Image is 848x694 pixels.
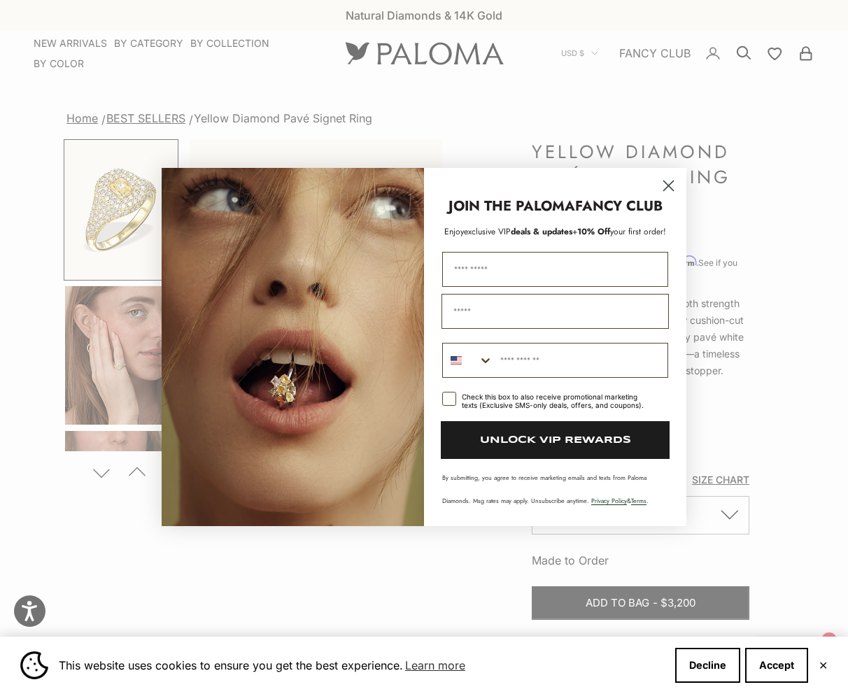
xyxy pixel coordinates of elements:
input: Email [441,294,669,329]
button: Close [819,661,828,670]
img: United States [451,355,462,366]
span: 10% Off [577,225,610,238]
span: deals & updates [464,225,572,238]
button: Search Countries [443,344,493,377]
span: & . [591,496,649,505]
button: Close dialog [656,173,681,198]
p: By submitting, you agree to receive marketing emails and texts from Paloma Diamonds. Msg rates ma... [442,473,668,505]
a: Privacy Policy [591,496,627,505]
a: Learn more [403,655,467,676]
button: Accept [745,648,808,683]
a: Terms [631,496,646,505]
input: Phone Number [493,344,667,377]
img: Cookie banner [20,651,48,679]
strong: JOIN THE PALOMA [448,196,575,216]
span: + your first order! [572,225,666,238]
input: First Name [442,252,668,287]
img: Loading... [162,168,424,526]
button: UNLOCK VIP REWARDS [441,421,670,459]
span: Enjoy [444,225,464,238]
strong: FANCY CLUB [575,196,663,216]
button: Decline [675,648,740,683]
div: Check this box to also receive promotional marketing texts (Exclusive SMS-only deals, offers, and... [462,392,651,409]
span: This website uses cookies to ensure you get the best experience. [59,655,664,676]
span: exclusive VIP [464,225,511,238]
